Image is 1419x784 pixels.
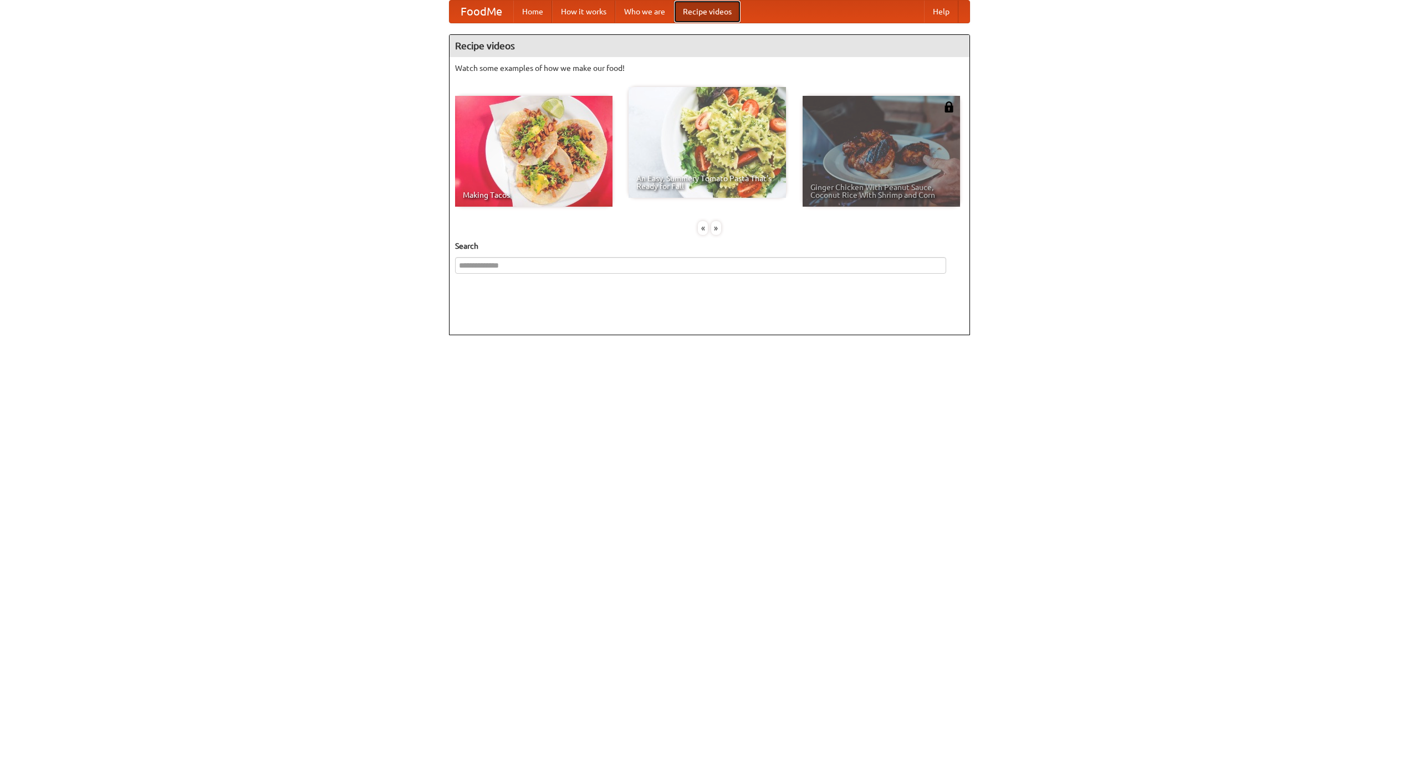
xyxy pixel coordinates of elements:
div: » [711,221,721,235]
img: 483408.png [943,101,954,112]
a: Recipe videos [674,1,741,23]
a: Who we are [615,1,674,23]
a: Home [513,1,552,23]
a: Making Tacos [455,96,612,207]
p: Watch some examples of how we make our food! [455,63,964,74]
h4: Recipe videos [450,35,969,57]
a: How it works [552,1,615,23]
span: An Easy, Summery Tomato Pasta That's Ready for Fall [636,175,778,190]
a: An Easy, Summery Tomato Pasta That's Ready for Fall [629,87,786,198]
a: Help [924,1,958,23]
span: Making Tacos [463,191,605,199]
div: « [698,221,708,235]
a: FoodMe [450,1,513,23]
h5: Search [455,240,964,252]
